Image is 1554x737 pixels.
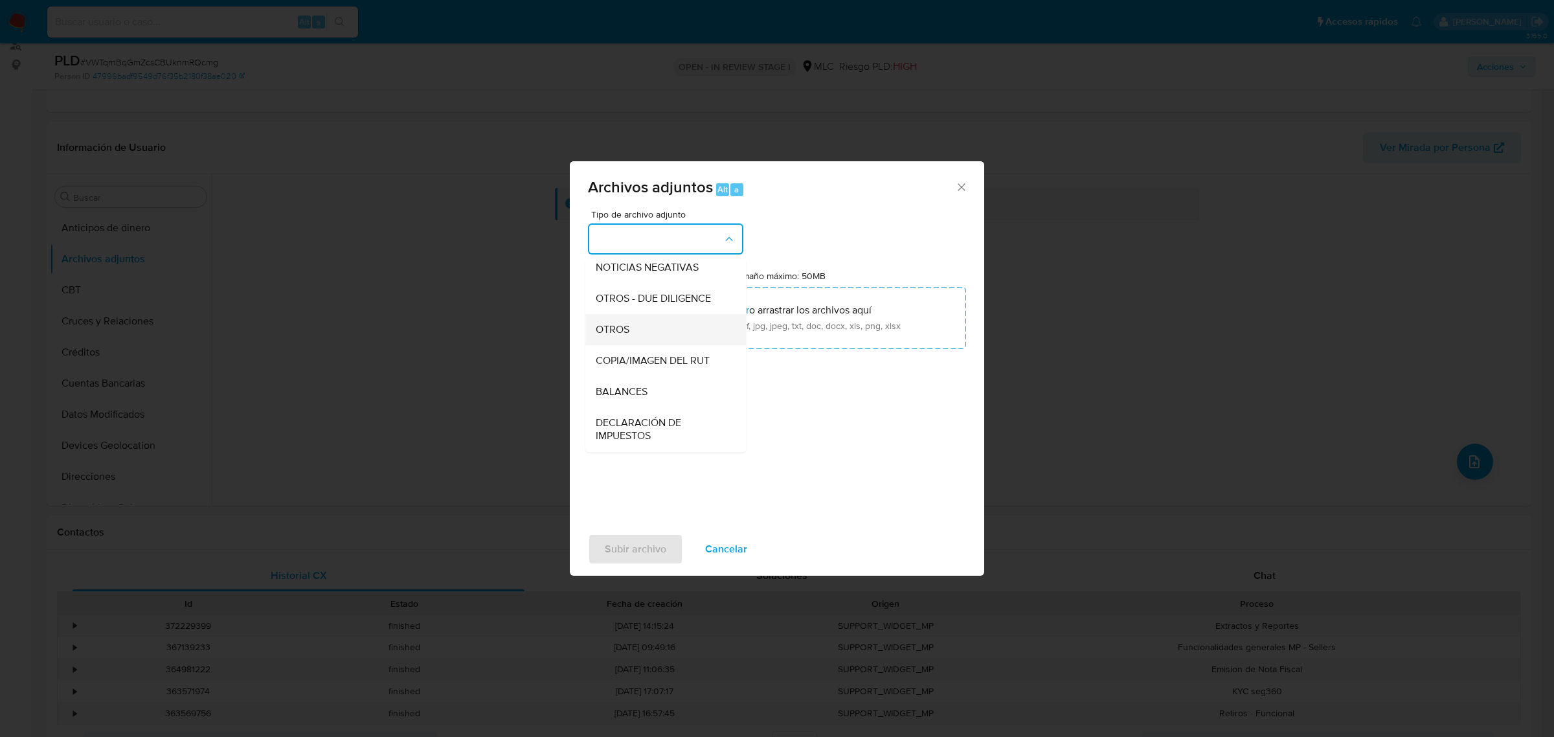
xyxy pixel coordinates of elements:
span: Cancelar [705,535,747,563]
span: COPIA/IMAGEN DEL RUT [596,354,710,367]
span: Alt [717,183,728,196]
span: a [734,183,739,196]
span: Archivos adjuntos [588,176,713,198]
span: Tipo de archivo adjunto [591,210,747,219]
label: Tamaño máximo: 50MB [733,270,826,282]
span: BALANCES [596,385,647,398]
span: OTROS [596,323,629,335]
span: DECLARACIÓN DE IMPUESTOS [596,416,728,442]
span: OTROS - DUE DILIGENCE [596,291,711,304]
button: Cancelar [688,534,764,565]
button: Cerrar [955,181,967,192]
span: NOTICIAS NEGATIVAS [596,260,699,273]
